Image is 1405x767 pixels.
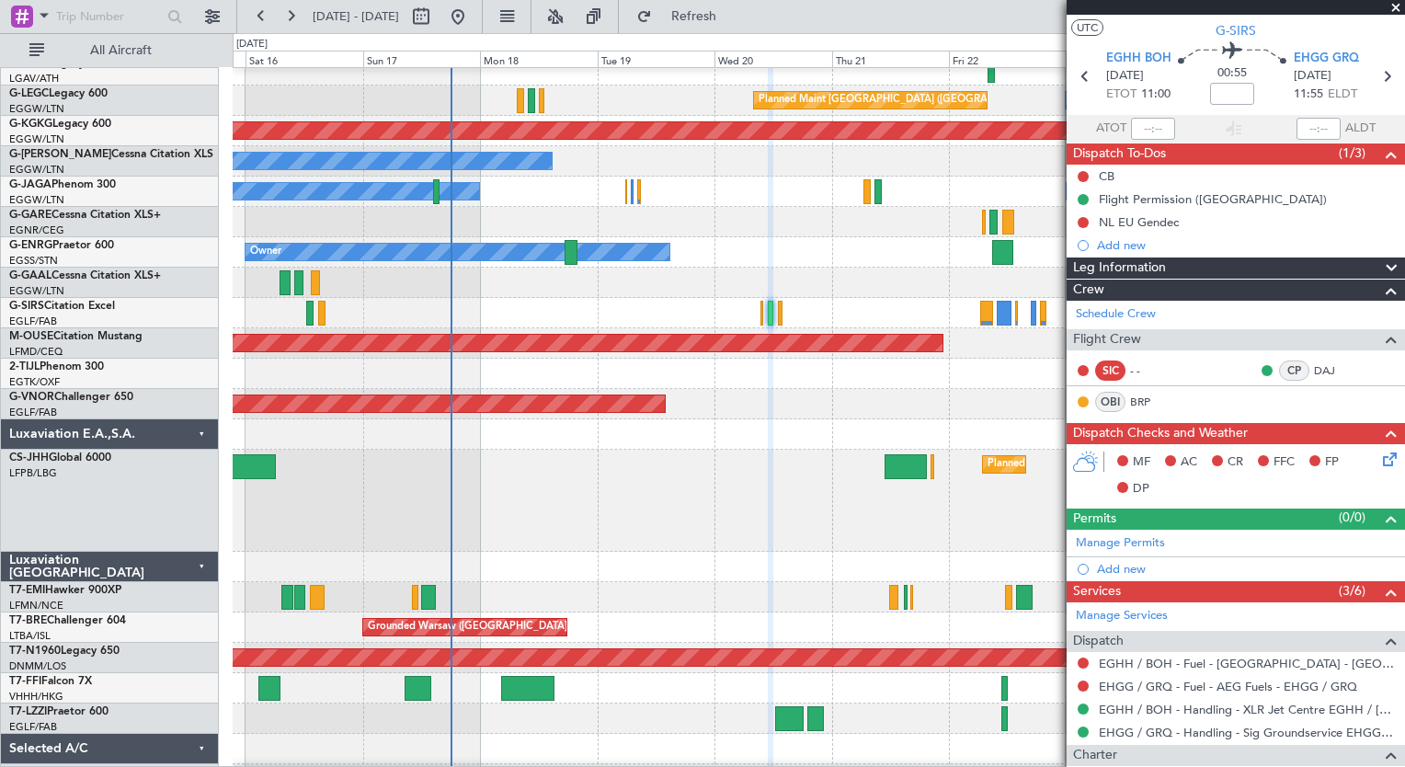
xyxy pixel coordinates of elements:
div: Fri 22 [949,51,1066,67]
a: EGLF/FAB [9,315,57,328]
a: LFMD/CEQ [9,345,63,359]
span: G-LEGC [9,88,49,99]
a: EGGW/LTN [9,102,64,116]
input: --:-- [1131,118,1175,140]
span: Flight Crew [1073,329,1141,350]
span: 00:55 [1217,64,1247,83]
span: ATOT [1096,120,1126,138]
div: OBI [1095,392,1125,412]
div: - - [1130,362,1171,379]
span: [DATE] [1106,67,1144,86]
a: T7-LZZIPraetor 600 [9,706,109,717]
span: M-OUSE [9,331,53,342]
span: G-KGKG [9,119,52,130]
a: BRP [1130,394,1171,410]
a: G-GARECessna Citation XLS+ [9,210,161,221]
span: ETOT [1106,86,1137,104]
span: AC [1181,453,1197,472]
div: Planned Maint [GEOGRAPHIC_DATA] ([GEOGRAPHIC_DATA]) [988,451,1277,478]
span: (1/3) [1339,143,1365,163]
span: Services [1073,581,1121,602]
span: CS-JHH [9,452,49,464]
a: G-[PERSON_NAME]Cessna Citation XLS [9,149,213,160]
a: VHHH/HKG [9,690,63,704]
a: EGGW/LTN [9,193,64,207]
span: 11:55 [1294,86,1323,104]
span: EHGG GRQ [1294,50,1359,68]
span: Permits [1073,509,1116,530]
span: (0/0) [1339,508,1365,527]
a: LGAV/ATH [9,72,59,86]
a: G-GAALCessna Citation XLS+ [9,270,161,281]
span: [DATE] - [DATE] [313,8,399,25]
a: G-KGKGLegacy 600 [9,119,111,130]
div: Wed 20 [714,51,831,67]
a: EHGG / GRQ - Handling - Sig Groundservice EHGG / GRQ [1099,725,1396,740]
span: Leg Information [1073,258,1166,279]
a: 2-TIJLPhenom 300 [9,361,104,372]
div: CP [1279,361,1309,381]
a: M-OUSECitation Mustang [9,331,143,342]
span: CR [1228,453,1243,472]
a: DAJ [1314,362,1355,379]
a: T7-FFIFalcon 7X [9,676,92,687]
a: EGLF/FAB [9,720,57,734]
a: G-VNORChallenger 650 [9,392,133,403]
span: (3/6) [1339,581,1365,601]
div: Flight Permission ([GEOGRAPHIC_DATA]) [1099,191,1327,207]
div: Add new [1097,561,1396,577]
a: EHGG / GRQ - Fuel - AEG Fuels - EHGG / GRQ [1099,679,1357,694]
input: Trip Number [56,3,162,30]
a: T7-BREChallenger 604 [9,615,126,626]
a: EGSS/STN [9,254,58,268]
span: Charter [1073,745,1117,766]
a: G-ENRGPraetor 600 [9,240,114,251]
div: Grounded Warsaw ([GEOGRAPHIC_DATA]) [368,613,570,641]
span: EGHH BOH [1106,50,1171,68]
a: T7-EMIHawker 900XP [9,585,121,596]
a: EGHH / BOH - Fuel - [GEOGRAPHIC_DATA] - [GEOGRAPHIC_DATA] [GEOGRAPHIC_DATA] / [GEOGRAPHIC_DATA] [1099,656,1396,671]
div: Tue 19 [598,51,714,67]
span: ELDT [1328,86,1357,104]
a: G-JAGAPhenom 300 [9,179,116,190]
span: FFC [1274,453,1295,472]
span: ALDT [1345,120,1376,138]
a: EGGW/LTN [9,284,64,298]
button: UTC [1071,19,1103,36]
span: Dispatch [1073,631,1124,652]
div: Sun 17 [363,51,480,67]
span: G-SIRS [9,301,44,312]
a: EGTK/OXF [9,375,60,389]
a: EGGW/LTN [9,132,64,146]
span: G-GARE [9,210,51,221]
span: All Aircraft [48,44,194,57]
div: Planned Maint [GEOGRAPHIC_DATA] ([GEOGRAPHIC_DATA]) [759,86,1048,114]
a: LFMN/NCE [9,599,63,612]
div: NL EU Gendec [1099,214,1179,230]
a: EGNR/CEG [9,223,64,237]
span: G-JAGA [9,179,51,190]
span: T7-FFI [9,676,41,687]
span: G-[PERSON_NAME] [9,149,111,160]
span: 11:00 [1141,86,1171,104]
span: Refresh [656,10,733,23]
span: G-VNOR [9,392,54,403]
div: CB [1099,168,1114,184]
a: EGGW/LTN [9,163,64,177]
span: Dispatch To-Dos [1073,143,1166,165]
div: [DATE] [236,37,268,52]
span: Crew [1073,280,1104,301]
span: MF [1133,453,1150,472]
span: G-SIRS [1216,21,1256,40]
span: [DATE] [1294,67,1331,86]
div: Owner [250,238,281,266]
a: LFPB/LBG [9,466,57,480]
a: EGLF/FAB [9,406,57,419]
span: FP [1325,453,1339,472]
a: LTBA/ISL [9,629,51,643]
a: G-LEGCLegacy 600 [9,88,108,99]
span: G-GAAL [9,270,51,281]
a: Manage Services [1076,607,1168,625]
span: T7-EMI [9,585,45,596]
span: T7-BRE [9,615,47,626]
